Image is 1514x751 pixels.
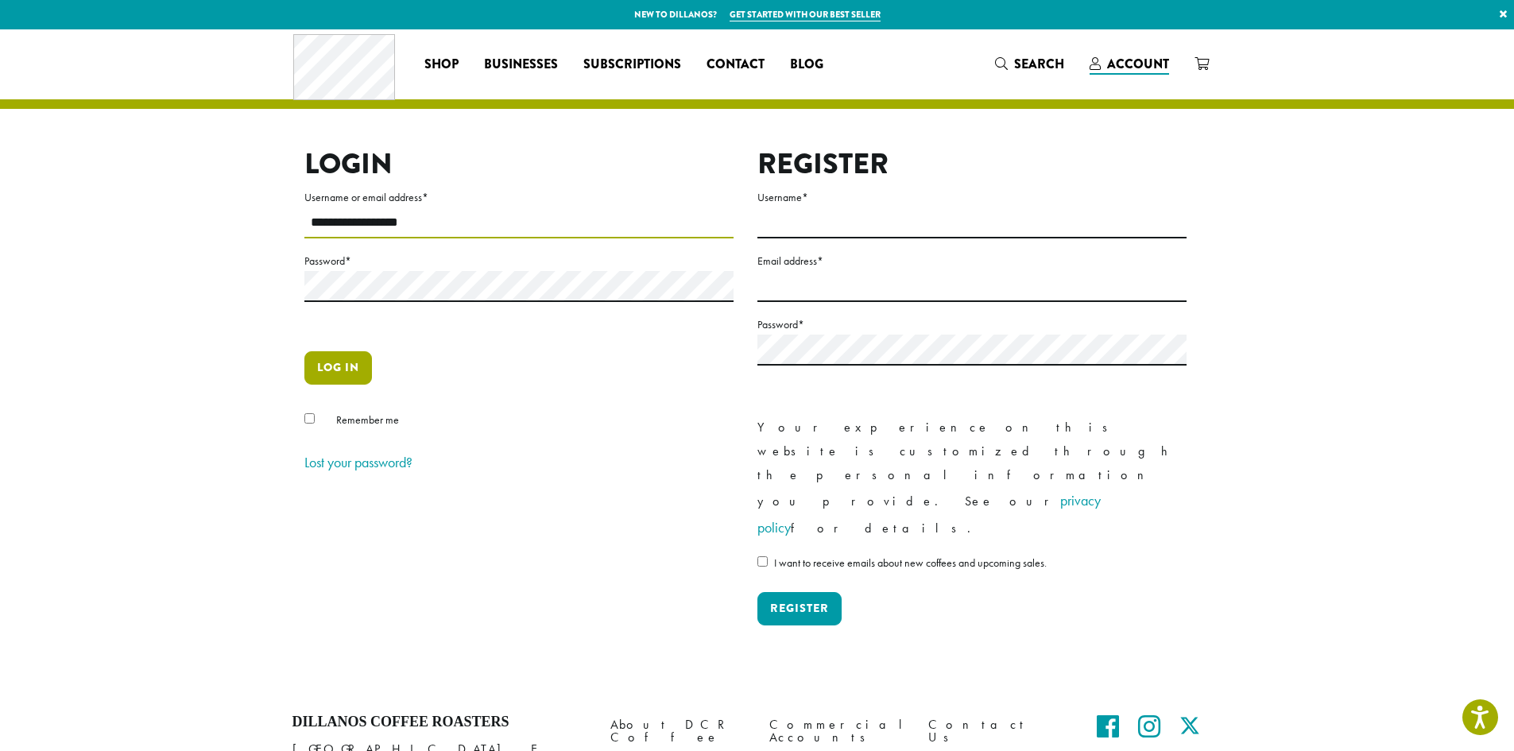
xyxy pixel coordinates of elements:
span: Blog [790,55,823,75]
a: privacy policy [757,491,1101,536]
h2: Login [304,147,734,181]
p: Your experience on this website is customized through the personal information you provide. See o... [757,416,1187,541]
h4: Dillanos Coffee Roasters [292,714,587,731]
label: Username [757,188,1187,207]
span: Contact [707,55,765,75]
input: I want to receive emails about new coffees and upcoming sales. [757,556,768,567]
button: Log in [304,351,372,385]
a: Lost your password? [304,453,412,471]
a: Contact Us [928,714,1063,748]
h2: Register [757,147,1187,181]
span: Subscriptions [583,55,681,75]
span: Businesses [484,55,558,75]
label: Username or email address [304,188,734,207]
a: About DCR Coffee [610,714,745,748]
a: Get started with our best seller [730,8,881,21]
a: Commercial Accounts [769,714,904,748]
a: Search [982,51,1077,77]
label: Password [757,315,1187,335]
span: Shop [424,55,459,75]
span: I want to receive emails about new coffees and upcoming sales. [774,556,1047,570]
a: Shop [412,52,471,77]
span: Search [1014,55,1064,73]
label: Email address [757,251,1187,271]
span: Remember me [336,412,399,427]
button: Register [757,592,842,625]
span: Account [1107,55,1169,73]
label: Password [304,251,734,271]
